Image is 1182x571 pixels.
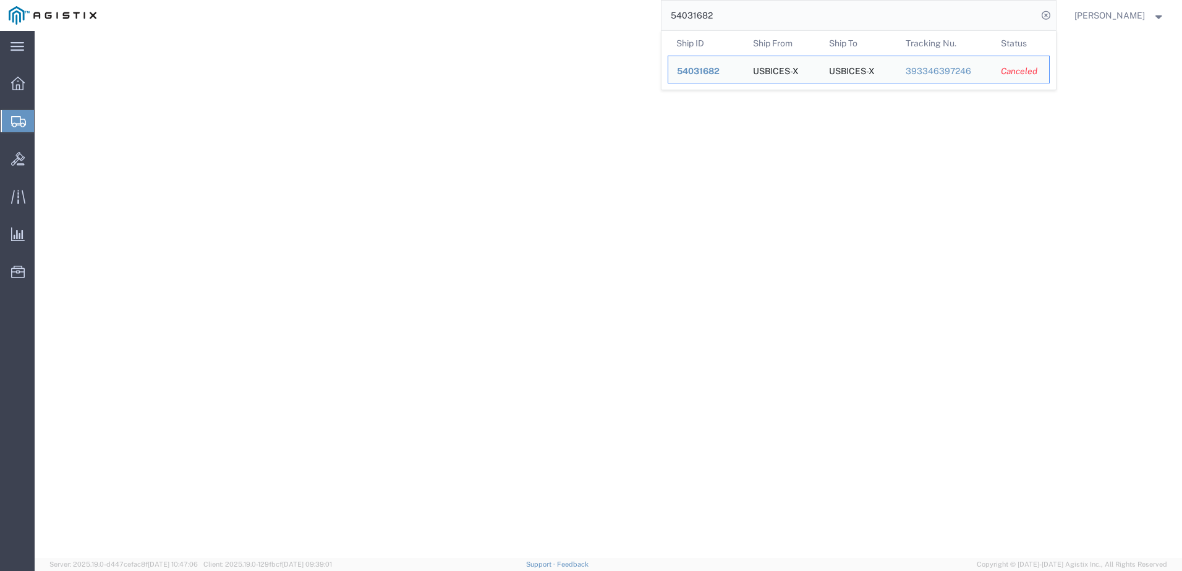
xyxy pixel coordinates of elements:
input: Search for shipment number, reference number [661,1,1037,30]
button: [PERSON_NAME] [1074,8,1165,23]
iframe: FS Legacy Container [35,31,1182,558]
span: Copyright © [DATE]-[DATE] Agistix Inc., All Rights Reserved [977,559,1167,570]
span: Client: 2025.19.0-129fbcf [203,560,332,568]
div: 393346397246 [905,65,984,78]
table: Search Results [668,31,1056,90]
img: logo [9,6,96,25]
th: Tracking Nu. [896,31,992,56]
a: Support [526,560,557,568]
span: Dylan Jewell [1074,9,1145,22]
div: USBICES-X [752,56,798,83]
span: 54031682 [677,66,720,76]
a: Feedback [557,560,589,568]
div: USBICES-X [829,56,875,83]
span: [DATE] 09:39:01 [282,560,332,568]
th: Ship To [820,31,897,56]
span: [DATE] 10:47:06 [148,560,198,568]
div: 54031682 [677,65,736,78]
th: Ship From [744,31,820,56]
th: Ship ID [668,31,744,56]
div: Canceled [1001,65,1040,78]
th: Status [992,31,1050,56]
span: Server: 2025.19.0-d447cefac8f [49,560,198,568]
